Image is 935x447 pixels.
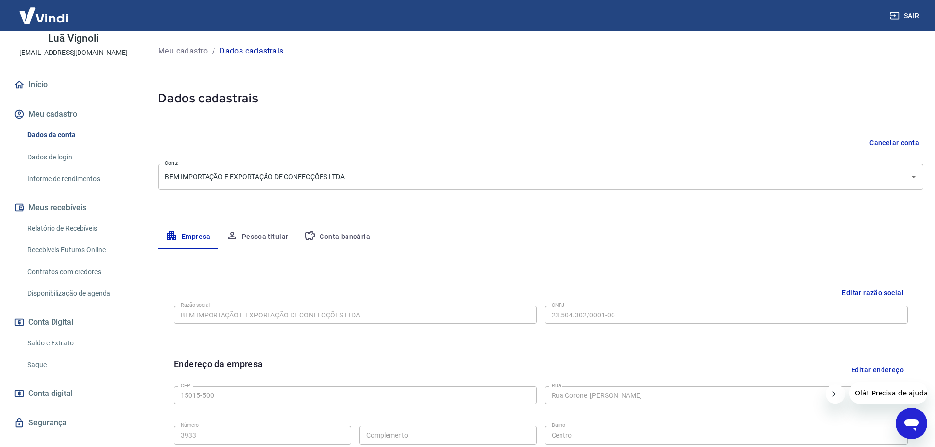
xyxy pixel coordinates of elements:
a: Segurança [12,412,135,434]
h5: Dados cadastrais [158,90,923,106]
button: Conta Digital [12,312,135,333]
label: CNPJ [552,301,564,309]
iframe: Fechar mensagem [826,384,845,404]
button: Meus recebíveis [12,197,135,218]
a: Dados de login [24,147,135,167]
a: Início [12,74,135,96]
iframe: Mensagem da empresa [849,382,927,404]
a: Saque [24,355,135,375]
button: Sair [888,7,923,25]
p: Luã Vignoli [48,33,99,44]
button: Conta bancária [296,225,378,249]
p: / [212,45,215,57]
img: Vindi [12,0,76,30]
a: Informe de rendimentos [24,169,135,189]
p: [EMAIL_ADDRESS][DOMAIN_NAME] [19,48,128,58]
div: BEM IMPORTAÇÃO E EXPORTAÇÃO DE CONFECÇÕES LTDA [158,164,923,190]
label: Bairro [552,421,565,429]
a: Relatório de Recebíveis [24,218,135,238]
h6: Endereço da empresa [174,357,263,382]
button: Empresa [158,225,218,249]
label: CEP [181,382,190,389]
span: Conta digital [28,387,73,400]
label: Número [181,421,199,429]
a: Dados da conta [24,125,135,145]
a: Meu cadastro [158,45,208,57]
a: Recebíveis Futuros Online [24,240,135,260]
a: Contratos com credores [24,262,135,282]
p: Dados cadastrais [219,45,283,57]
button: Meu cadastro [12,104,135,125]
label: Rua [552,382,561,389]
button: Pessoa titular [218,225,296,249]
span: Olá! Precisa de ajuda? [6,7,82,15]
a: Saldo e Extrato [24,333,135,353]
button: Cancelar conta [865,134,923,152]
a: Conta digital [12,383,135,404]
a: Disponibilização de agenda [24,284,135,304]
iframe: Botão para abrir a janela de mensagens [896,408,927,439]
label: Conta [165,159,179,167]
button: Editar razão social [838,284,908,302]
label: Razão social [181,301,210,309]
button: Editar endereço [847,357,908,382]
